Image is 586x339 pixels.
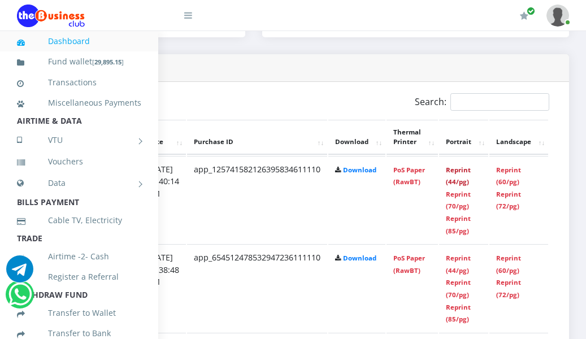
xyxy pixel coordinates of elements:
a: Reprint (72/pg) [496,278,521,299]
a: Transfer to Wallet [17,300,141,326]
a: Reprint (60/pg) [496,166,521,186]
a: Vouchers [17,149,141,175]
span: Renew/Upgrade Subscription [527,7,535,15]
a: VTU [17,126,141,154]
a: Miscellaneous Payments [17,90,141,116]
a: PoS Paper (RawBT) [393,166,425,186]
th: Date: activate to sort column ascending [141,120,186,155]
img: User [546,5,569,27]
small: [ ] [92,58,124,66]
td: [DATE] 11:38:48 AM [141,244,186,332]
a: Cable TV, Electricity [17,207,141,233]
a: Reprint (85/pg) [446,303,471,324]
th: Landscape: activate to sort column ascending [489,120,548,155]
a: Dashboard [17,28,141,54]
th: Download: activate to sort column ascending [328,120,385,155]
a: Reprint (72/pg) [496,190,521,211]
a: Reprint (85/pg) [446,214,471,235]
td: app_125741582126395834611110 [187,156,327,244]
a: Register a Referral [17,264,141,290]
a: Reprint (70/pg) [446,278,471,299]
a: Reprint (44/pg) [446,166,471,186]
a: Data [17,169,141,197]
b: 29,895.15 [94,58,121,66]
th: Portrait: activate to sort column ascending [439,120,488,155]
a: Transactions [17,69,141,95]
a: Chat for support [6,264,33,282]
label: Search: [415,93,549,111]
th: Thermal Printer: activate to sort column ascending [387,120,438,155]
a: Reprint (70/pg) [446,190,471,211]
a: Airtime -2- Cash [17,244,141,270]
a: PoS Paper (RawBT) [393,254,425,275]
img: Logo [17,5,85,27]
td: [DATE] 02:40:14 PM [141,156,186,244]
th: Purchase ID: activate to sort column ascending [187,120,327,155]
a: Reprint (60/pg) [496,254,521,275]
a: Chat for support [8,289,32,308]
td: app_654512478532947236111110 [187,244,327,332]
a: Download [343,166,376,174]
input: Search: [450,93,549,111]
a: Fund wallet[29,895.15] [17,49,141,75]
a: Download [343,254,376,262]
i: Renew/Upgrade Subscription [520,11,528,20]
a: Reprint (44/pg) [446,254,471,275]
